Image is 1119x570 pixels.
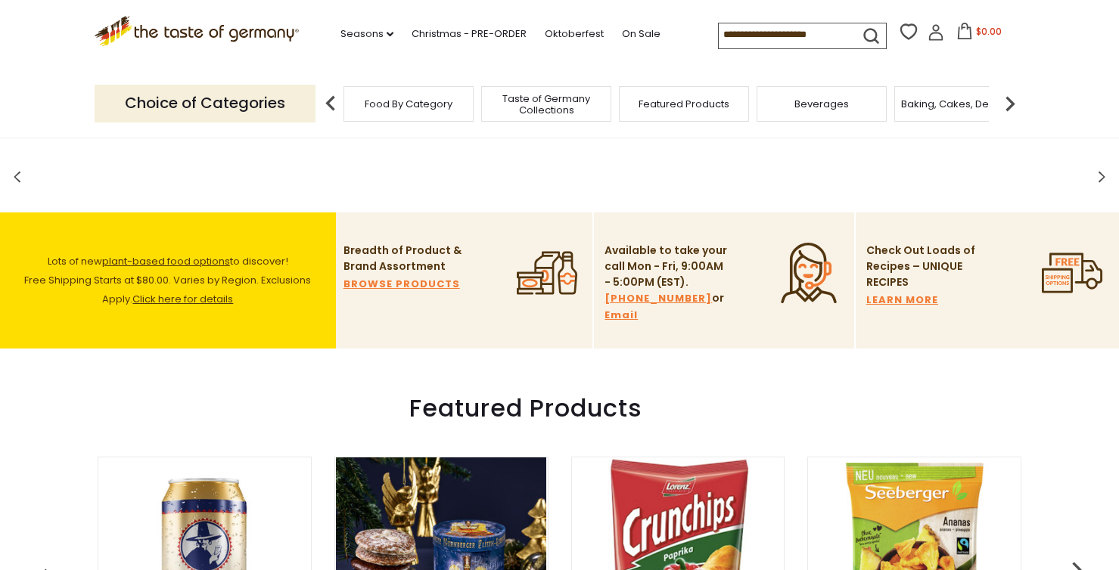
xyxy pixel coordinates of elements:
[605,290,712,307] a: [PHONE_NUMBER]
[794,98,849,110] a: Beverages
[866,243,976,290] p: Check Out Loads of Recipes – UNIQUE RECIPES
[995,88,1025,119] img: next arrow
[315,88,346,119] img: previous arrow
[24,254,311,306] span: Lots of new to discover! Free Shipping Starts at $80.00. Varies by Region. Exclusions Apply.
[343,276,460,293] a: BROWSE PRODUCTS
[866,292,938,308] a: LEARN MORE
[639,98,729,110] a: Featured Products
[95,85,315,122] p: Choice of Categories
[340,26,393,42] a: Seasons
[102,254,230,268] a: plant-based food options
[976,25,1002,38] span: $0.00
[365,98,452,110] a: Food By Category
[545,26,604,42] a: Oktoberfest
[412,26,527,42] a: Christmas - PRE-ORDER
[605,243,729,324] p: Available to take your call Mon - Fri, 9:00AM - 5:00PM (EST). or
[132,292,233,306] a: Click here for details
[486,93,607,116] a: Taste of Germany Collections
[622,26,661,42] a: On Sale
[605,307,638,324] a: Email
[947,23,1012,45] button: $0.00
[901,98,1018,110] a: Baking, Cakes, Desserts
[343,243,468,274] p: Breadth of Product & Brand Assortment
